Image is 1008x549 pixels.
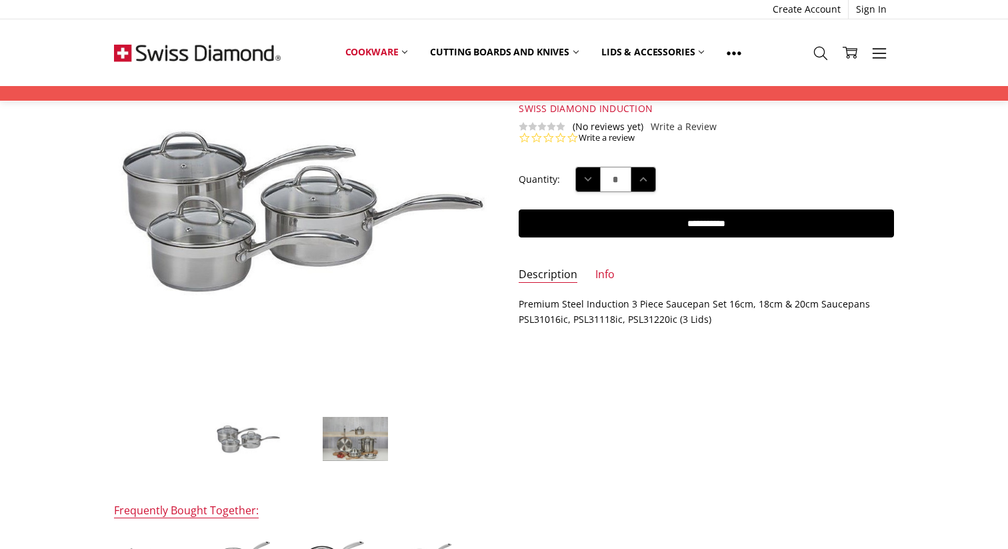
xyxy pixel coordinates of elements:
a: Cookware [334,37,419,67]
a: Lids & Accessories [590,37,715,67]
a: Info [595,267,615,283]
img: PREMIUM STEEL INDUCTION 3 PIECE SAUCEPAN SET [322,416,389,462]
a: Write a review [579,132,635,144]
span: (No reviews yet) [573,121,643,132]
a: Cutting boards and knives [419,37,590,67]
a: Description [519,267,577,283]
a: Show All [715,37,753,67]
img: PREMIUM STEEL INDUCTION 3 PIECE SAUCEPAN SET [215,422,281,457]
a: Write a Review [651,121,717,132]
div: Frequently Bought Together: [114,504,259,519]
img: Free Shipping On Every Order [114,19,281,86]
p: Premium Steel Induction 3 Piece Saucepan Set 16cm, 18cm & 20cm Saucepans PSL31016ic, PSL31118ic, ... [519,297,894,327]
label: Quantity: [519,172,560,187]
span: Swiss Diamond Induction [519,102,653,115]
